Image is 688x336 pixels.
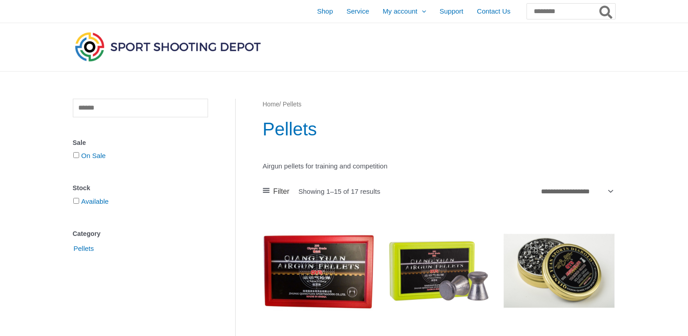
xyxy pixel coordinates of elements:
img: QYS Olympic Pellets [263,215,374,326]
div: Stock [73,182,208,195]
input: Available [73,198,79,204]
img: QYS Match Pellets [383,215,494,326]
a: On Sale [81,152,106,159]
p: Airgun pellets for training and competition [263,160,615,173]
button: Search [598,4,615,19]
a: Filter [263,185,289,198]
span: Filter [273,185,289,198]
a: Pellets [73,244,95,252]
input: On Sale [73,152,79,158]
img: Sport Shooting Depot [73,30,263,63]
a: Available [81,197,109,205]
nav: Breadcrumb [263,99,615,110]
a: Home [263,101,280,108]
div: Sale [73,136,208,149]
span: Pellets [73,241,95,256]
h1: Pellets [263,116,615,142]
div: Category [73,227,208,240]
p: Showing 1–15 of 17 results [299,188,380,195]
select: Shop order [538,185,615,198]
img: QYS Training Pellets [503,215,615,326]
